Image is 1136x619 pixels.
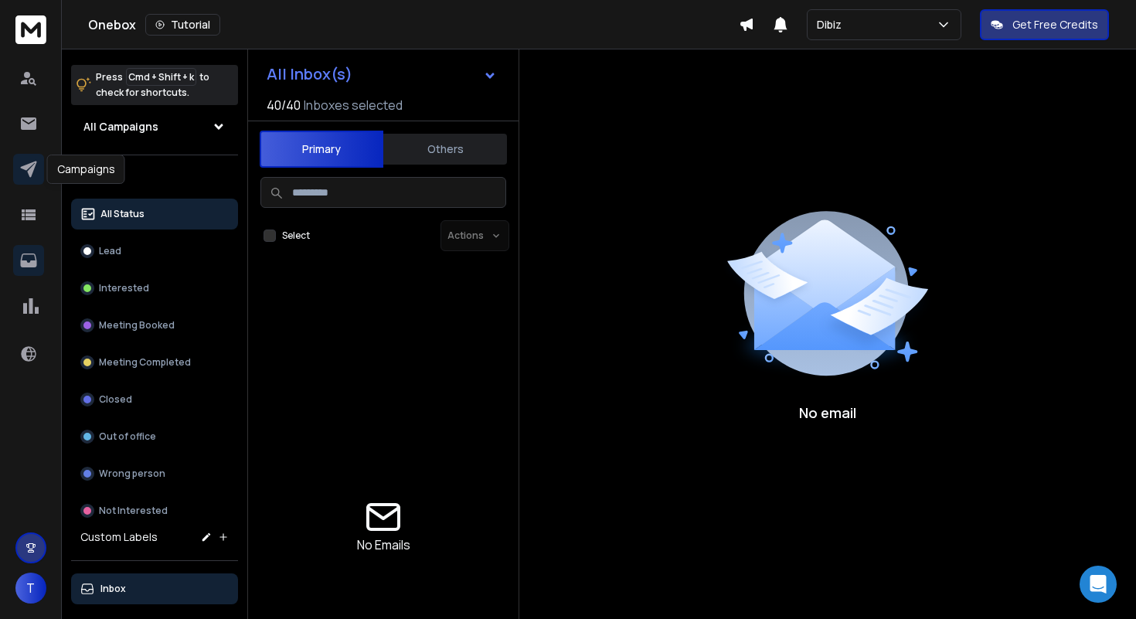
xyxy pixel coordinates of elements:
[71,199,238,230] button: All Status
[71,111,238,142] button: All Campaigns
[71,384,238,415] button: Closed
[799,402,856,423] p: No email
[71,421,238,452] button: Out of office
[96,70,209,100] p: Press to check for shortcuts.
[99,393,132,406] p: Closed
[304,96,403,114] h3: Inboxes selected
[357,536,410,554] p: No Emails
[267,96,301,114] span: 40 / 40
[71,495,238,526] button: Not Interested
[1012,17,1098,32] p: Get Free Credits
[88,14,739,36] div: Onebox
[71,273,238,304] button: Interested
[71,347,238,378] button: Meeting Completed
[383,132,507,166] button: Others
[254,59,509,90] button: All Inbox(s)
[99,282,149,294] p: Interested
[15,573,46,604] button: T
[99,505,168,517] p: Not Interested
[817,17,848,32] p: Dibiz
[980,9,1109,40] button: Get Free Credits
[80,529,158,545] h3: Custom Labels
[99,430,156,443] p: Out of office
[267,66,352,82] h1: All Inbox(s)
[71,168,238,189] h3: Filters
[71,458,238,489] button: Wrong person
[99,319,175,332] p: Meeting Booked
[71,236,238,267] button: Lead
[1080,566,1117,603] div: Open Intercom Messenger
[99,356,191,369] p: Meeting Completed
[71,310,238,341] button: Meeting Booked
[99,468,165,480] p: Wrong person
[145,14,220,36] button: Tutorial
[260,131,383,168] button: Primary
[99,245,121,257] p: Lead
[126,68,196,86] span: Cmd + Shift + k
[83,119,158,134] h1: All Campaigns
[47,155,125,184] div: Campaigns
[100,208,145,220] p: All Status
[100,583,126,595] p: Inbox
[282,230,310,242] label: Select
[71,573,238,604] button: Inbox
